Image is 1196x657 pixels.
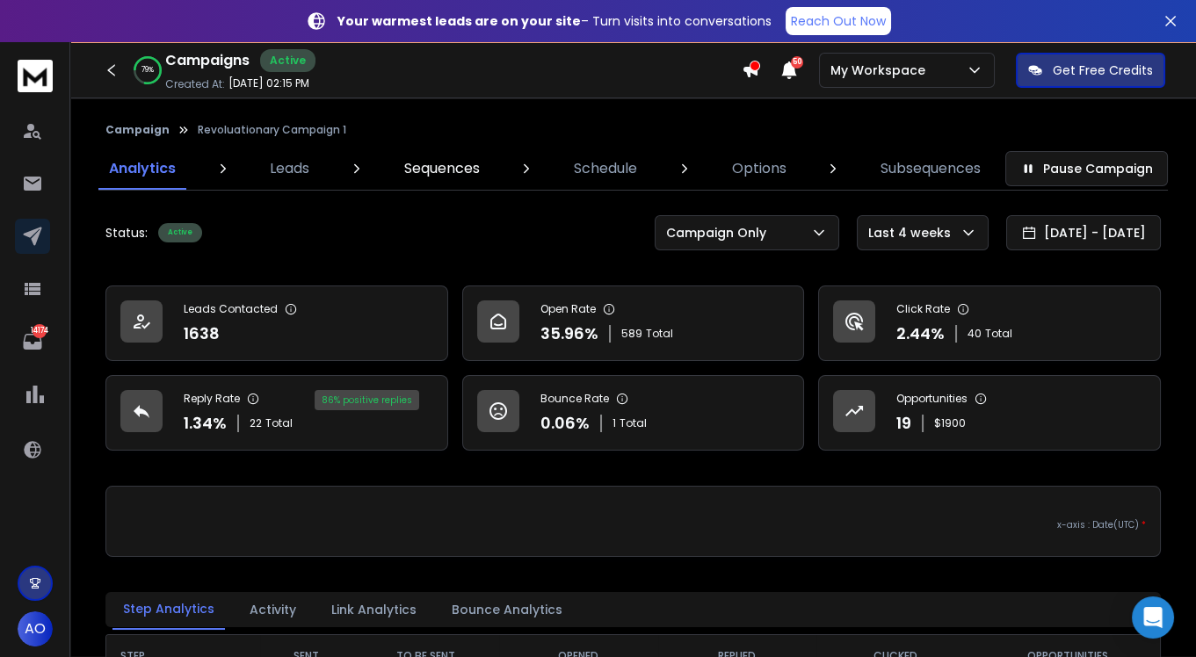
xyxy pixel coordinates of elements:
[158,223,202,242] div: Active
[105,285,448,361] a: Leads Contacted1638
[881,158,981,179] p: Subsequences
[896,392,968,406] p: Opportunities
[1006,215,1161,250] button: [DATE] - [DATE]
[184,302,278,316] p: Leads Contacted
[228,76,309,90] p: [DATE] 02:15 PM
[198,123,346,137] p: Revoluationary Campaign 1
[105,224,148,242] p: Status:
[109,158,176,179] p: Analytics
[112,589,225,630] button: Step Analytics
[563,148,648,190] a: Schedule
[870,148,991,190] a: Subsequences
[15,324,50,359] a: 14174
[1132,596,1174,639] div: Open Intercom Messenger
[830,61,932,79] p: My Workspace
[896,302,950,316] p: Click Rate
[1016,53,1165,88] button: Get Free Credits
[462,375,805,451] a: Bounce Rate0.06%1Total
[791,12,886,30] p: Reach Out Now
[621,327,642,341] span: 589
[259,148,320,190] a: Leads
[462,285,805,361] a: Open Rate35.96%589Total
[315,390,419,410] div: 86 % positive replies
[105,123,170,137] button: Campaign
[934,416,966,430] p: $ 1900
[33,324,47,338] p: 14174
[574,158,637,179] p: Schedule
[968,327,982,341] span: 40
[404,158,480,179] p: Sequences
[896,321,945,346] p: 2.44 %
[105,375,448,451] a: Reply Rate1.34%22Total86% positive replies
[270,158,309,179] p: Leads
[141,65,154,76] p: 79 %
[540,392,609,406] p: Bounce Rate
[818,375,1161,451] a: Opportunities19$1900
[98,148,186,190] a: Analytics
[441,590,573,629] button: Bounce Analytics
[184,411,227,436] p: 1.34 %
[896,411,911,436] p: 19
[165,77,225,91] p: Created At:
[1005,151,1168,186] button: Pause Campaign
[120,518,1146,531] p: x-axis : Date(UTC)
[260,49,315,72] div: Active
[721,148,797,190] a: Options
[540,321,598,346] p: 35.96 %
[394,148,490,190] a: Sequences
[666,224,773,242] p: Campaign Only
[868,224,958,242] p: Last 4 weeks
[540,411,590,436] p: 0.06 %
[337,12,772,30] p: – Turn visits into conversations
[540,302,596,316] p: Open Rate
[265,416,293,430] span: Total
[250,416,262,430] span: 22
[646,327,673,341] span: Total
[1053,61,1153,79] p: Get Free Credits
[18,60,53,92] img: logo
[620,416,647,430] span: Total
[985,327,1012,341] span: Total
[612,416,616,430] span: 1
[337,12,581,30] strong: Your warmest leads are on your site
[18,611,53,646] button: AO
[165,50,250,71] h1: Campaigns
[786,7,891,35] a: Reach Out Now
[818,285,1161,361] a: Click Rate2.44%40Total
[791,56,803,69] span: 50
[732,158,786,179] p: Options
[321,590,427,629] button: Link Analytics
[184,392,240,406] p: Reply Rate
[239,590,307,629] button: Activity
[184,321,220,346] p: 1638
